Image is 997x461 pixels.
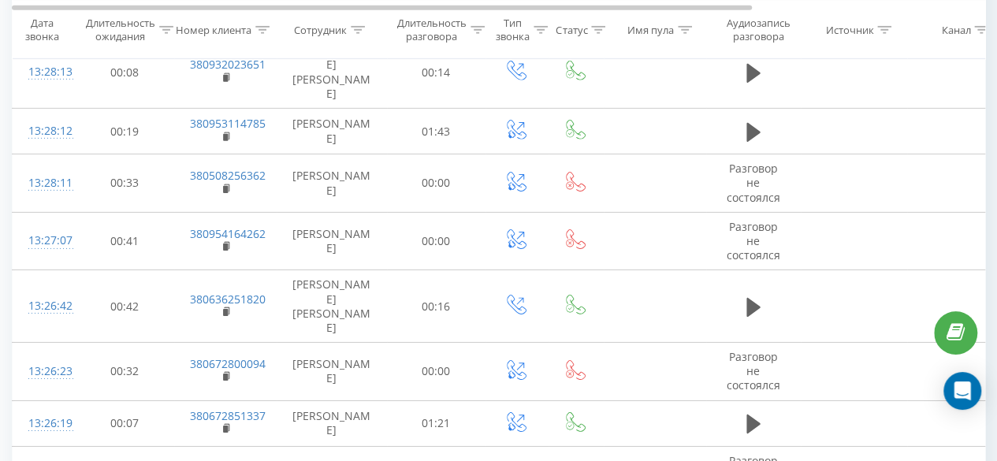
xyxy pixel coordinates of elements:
div: Сотрудник [294,23,347,36]
div: 13:28:13 [28,57,60,87]
a: 380954164262 [190,226,266,241]
div: Статус [556,23,587,36]
div: 13:26:23 [28,356,60,387]
span: Разговор не состоялся [727,219,780,262]
td: 00:14 [387,36,485,109]
div: 13:26:42 [28,291,60,322]
div: Имя пула [627,23,674,36]
a: 380636251820 [190,292,266,307]
div: 13:26:19 [28,408,60,439]
td: 00:41 [76,212,174,270]
div: Open Intercom Messenger [943,372,981,410]
td: [PERSON_NAME] [277,400,387,446]
td: 00:33 [76,154,174,213]
td: 00:00 [387,212,485,270]
a: 380672851337 [190,408,266,423]
div: Источник [825,23,873,36]
td: 00:00 [387,154,485,213]
td: 00:32 [76,343,174,401]
td: 00:16 [387,270,485,343]
div: Канал [941,23,970,36]
td: [PERSON_NAME] [PERSON_NAME] [277,36,387,109]
td: [PERSON_NAME] [PERSON_NAME] [277,270,387,343]
td: [PERSON_NAME] [277,109,387,154]
div: Длительность ожидания [86,17,155,43]
div: 13:27:07 [28,225,60,256]
div: Аудиозапись разговора [720,17,796,43]
td: 00:08 [76,36,174,109]
a: 380953114785 [190,116,266,131]
a: 380672800094 [190,356,266,371]
td: 00:19 [76,109,174,154]
div: Номер клиента [176,23,251,36]
div: Длительность разговора [397,17,467,43]
td: [PERSON_NAME] [277,154,387,213]
td: [PERSON_NAME] [277,212,387,270]
div: Дата звонка [13,17,71,43]
a: 380932023651 [190,57,266,72]
td: 00:00 [387,343,485,401]
td: [PERSON_NAME] [277,343,387,401]
td: 00:42 [76,270,174,343]
a: 380508256362 [190,168,266,183]
span: Разговор не состоялся [727,349,780,392]
td: 01:43 [387,109,485,154]
div: 13:28:12 [28,116,60,147]
div: Тип звонка [496,17,530,43]
td: 01:21 [387,400,485,446]
span: Разговор не состоялся [727,161,780,204]
div: 13:28:11 [28,168,60,199]
td: 00:07 [76,400,174,446]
